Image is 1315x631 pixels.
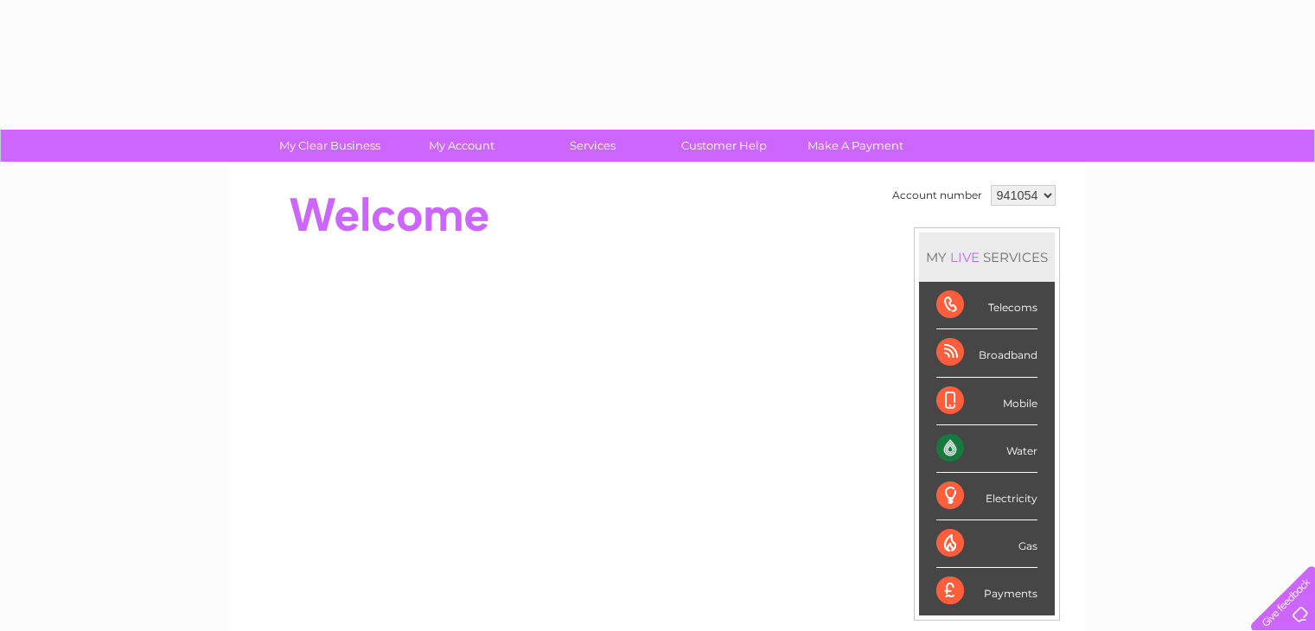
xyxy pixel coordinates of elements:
[653,130,795,162] a: Customer Help
[919,233,1055,282] div: MY SERVICES
[936,329,1037,377] div: Broadband
[888,181,986,210] td: Account number
[521,130,664,162] a: Services
[936,425,1037,473] div: Water
[936,520,1037,568] div: Gas
[936,568,1037,615] div: Payments
[936,473,1037,520] div: Electricity
[390,130,533,162] a: My Account
[947,249,983,265] div: LIVE
[936,378,1037,425] div: Mobile
[936,282,1037,329] div: Telecoms
[784,130,927,162] a: Make A Payment
[259,130,401,162] a: My Clear Business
